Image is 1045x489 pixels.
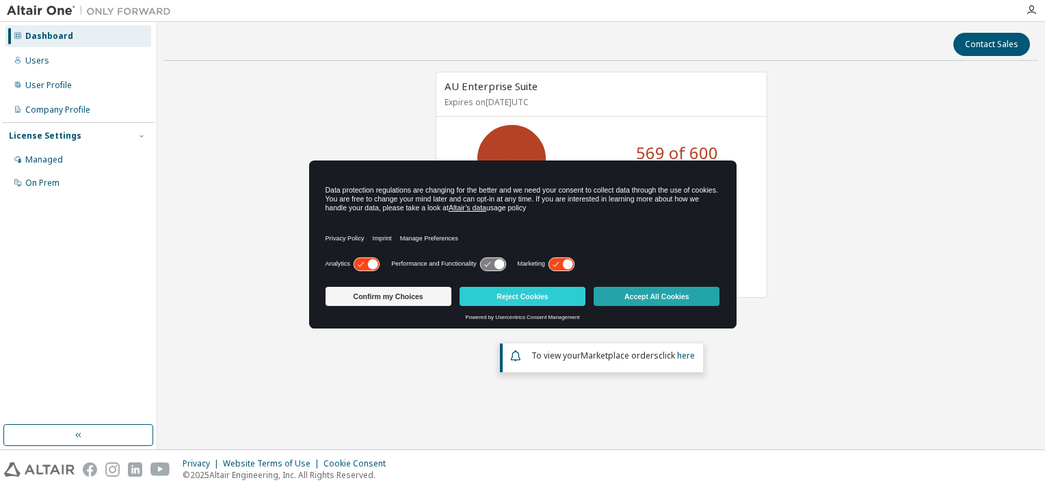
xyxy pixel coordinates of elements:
div: License Settings [9,130,81,141]
div: User Profile [25,80,72,91]
img: altair_logo.svg [4,462,75,477]
button: Contact Sales [953,33,1030,56]
img: linkedin.svg [128,462,142,477]
div: Users [25,55,49,66]
img: instagram.svg [105,462,120,477]
img: Altair One [7,4,178,18]
span: AU Enterprise Suite [445,79,538,93]
p: 569 of 600 [636,141,718,165]
div: Cookie Consent [323,458,394,469]
a: here [677,350,695,361]
em: Marketplace orders [581,350,659,361]
div: Dashboard [25,31,73,42]
div: Website Terms of Use [223,458,323,469]
div: Privacy [183,458,223,469]
div: Managed [25,154,63,165]
img: facebook.svg [83,462,97,477]
div: On Prem [25,178,59,188]
span: To view your click [531,350,695,361]
p: © 2025 Altair Engineering, Inc. All Rights Reserved. [183,469,394,481]
div: Company Profile [25,104,90,115]
p: Expires on [DATE] UTC [445,96,755,108]
img: youtube.svg [150,462,170,477]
